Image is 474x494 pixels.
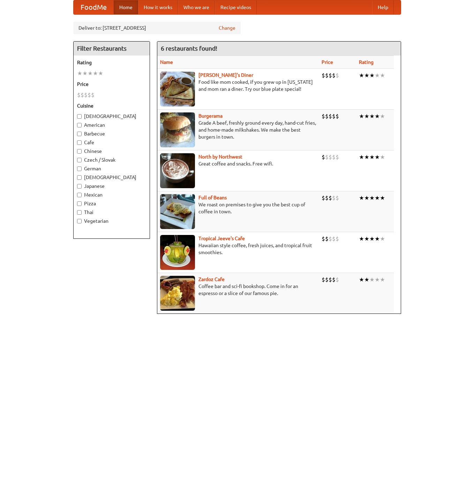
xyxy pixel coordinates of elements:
[325,194,329,202] li: $
[84,91,88,99] li: $
[74,0,114,14] a: FoodMe
[114,0,138,14] a: Home
[329,276,332,283] li: $
[369,153,375,161] li: ★
[322,59,333,65] a: Price
[359,112,364,120] li: ★
[160,79,316,93] p: Food like mom cooked, if you grew up in [US_STATE] and mom ran a diner. Try our blue plate special!
[332,112,336,120] li: $
[160,194,195,229] img: beans.jpg
[160,276,195,311] img: zardoz.jpg
[198,72,253,78] b: [PERSON_NAME]'s Diner
[380,112,385,120] li: ★
[359,153,364,161] li: ★
[160,112,195,147] img: burgerama.jpg
[375,112,380,120] li: ★
[160,119,316,140] p: Grade A beef, freshly ground every day, hand-cut fries, and home-made milkshakes. We make the bes...
[380,72,385,79] li: ★
[369,194,375,202] li: ★
[380,194,385,202] li: ★
[88,91,91,99] li: $
[77,102,146,109] h5: Cuisine
[138,0,178,14] a: How it works
[160,160,316,167] p: Great coffee and snacks. Free wifi.
[359,194,364,202] li: ★
[380,276,385,283] li: ★
[77,193,82,197] input: Mexican
[198,236,245,241] a: Tropical Jeeve's Cafe
[198,277,225,282] a: Zardoz Cafe
[332,235,336,243] li: $
[325,112,329,120] li: $
[380,153,385,161] li: ★
[93,69,98,77] li: ★
[198,113,223,119] a: Burgerama
[369,235,375,243] li: ★
[160,242,316,256] p: Hawaiian style coffee, fresh juices, and tropical fruit smoothies.
[77,158,82,162] input: Czech / Slovak
[369,276,375,283] li: ★
[77,113,146,120] label: [DEMOGRAPHIC_DATA]
[160,283,316,297] p: Coffee bar and sci-fi bookshop. Come in for an espresso or a slice of our famous pie.
[91,91,95,99] li: $
[198,154,242,160] a: North by Northwest
[161,45,217,52] ng-pluralize: 6 restaurants found!
[198,195,227,200] a: Full of Beans
[77,191,146,198] label: Mexican
[369,72,375,79] li: ★
[336,235,339,243] li: $
[375,276,380,283] li: ★
[215,0,257,14] a: Recipe videos
[372,0,394,14] a: Help
[77,140,82,145] input: Cafe
[364,235,369,243] li: ★
[77,121,146,128] label: American
[364,112,369,120] li: ★
[77,184,82,189] input: Japanese
[77,156,146,163] label: Czech / Slovak
[77,183,146,190] label: Japanese
[88,69,93,77] li: ★
[322,72,325,79] li: $
[322,153,325,161] li: $
[364,72,369,79] li: ★
[77,175,82,180] input: [DEMOGRAPHIC_DATA]
[322,194,325,202] li: $
[77,219,82,223] input: Vegetarian
[77,59,146,66] h5: Rating
[322,112,325,120] li: $
[329,194,332,202] li: $
[178,0,215,14] a: Who we are
[77,81,146,88] h5: Price
[364,153,369,161] li: ★
[160,153,195,188] img: north.jpg
[359,235,364,243] li: ★
[77,165,146,172] label: German
[375,235,380,243] li: ★
[375,72,380,79] li: ★
[332,276,336,283] li: $
[336,153,339,161] li: $
[359,59,374,65] a: Rating
[77,209,146,216] label: Thai
[329,235,332,243] li: $
[364,276,369,283] li: ★
[325,276,329,283] li: $
[322,235,325,243] li: $
[322,276,325,283] li: $
[77,139,146,146] label: Cafe
[77,69,82,77] li: ★
[160,235,195,270] img: jeeves.jpg
[325,153,329,161] li: $
[77,91,81,99] li: $
[369,112,375,120] li: ★
[325,72,329,79] li: $
[375,194,380,202] li: ★
[77,149,82,154] input: Chinese
[77,130,146,137] label: Barbecue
